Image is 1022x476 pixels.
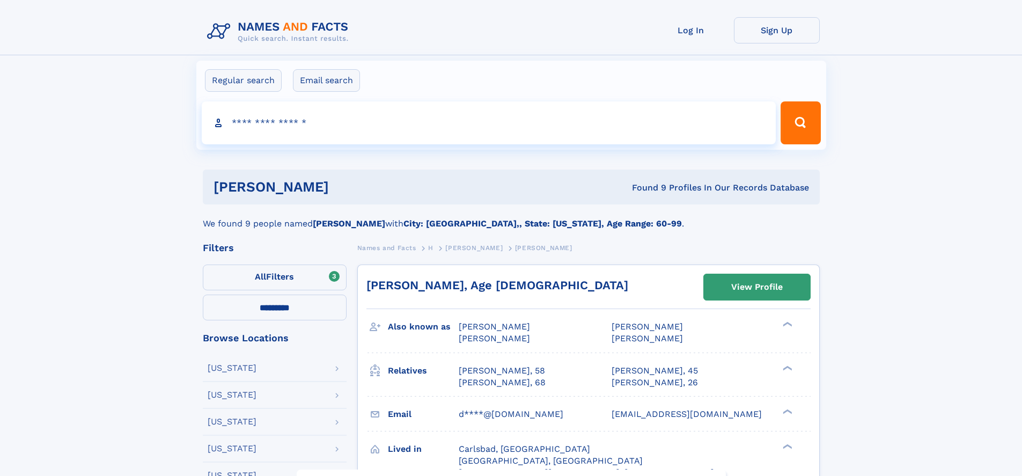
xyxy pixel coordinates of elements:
[780,408,793,415] div: ❯
[780,443,793,450] div: ❯
[388,405,459,423] h3: Email
[459,444,590,454] span: Carlsbad, [GEOGRAPHIC_DATA]
[445,244,503,252] span: [PERSON_NAME]
[203,204,820,230] div: We found 9 people named with .
[445,241,503,254] a: [PERSON_NAME]
[313,218,385,229] b: [PERSON_NAME]
[203,243,347,253] div: Filters
[366,279,628,292] a: [PERSON_NAME], Age [DEMOGRAPHIC_DATA]
[780,321,793,328] div: ❯
[612,365,698,377] a: [PERSON_NAME], 45
[612,377,698,389] a: [PERSON_NAME], 26
[202,101,776,144] input: search input
[459,333,530,343] span: [PERSON_NAME]
[648,17,734,43] a: Log In
[388,318,459,336] h3: Also known as
[357,241,416,254] a: Names and Facts
[780,364,793,371] div: ❯
[208,418,256,426] div: [US_STATE]
[208,444,256,453] div: [US_STATE]
[208,391,256,399] div: [US_STATE]
[428,244,433,252] span: H
[203,17,357,46] img: Logo Names and Facts
[734,17,820,43] a: Sign Up
[203,333,347,343] div: Browse Locations
[612,409,762,419] span: [EMAIL_ADDRESS][DOMAIN_NAME]
[781,101,820,144] button: Search Button
[428,241,433,254] a: H
[612,321,683,332] span: [PERSON_NAME]
[205,69,282,92] label: Regular search
[208,364,256,372] div: [US_STATE]
[459,365,545,377] a: [PERSON_NAME], 58
[459,377,546,389] a: [PERSON_NAME], 68
[515,244,572,252] span: [PERSON_NAME]
[459,321,530,332] span: [PERSON_NAME]
[459,456,643,466] span: [GEOGRAPHIC_DATA], [GEOGRAPHIC_DATA]
[255,272,266,282] span: All
[203,265,347,290] label: Filters
[293,69,360,92] label: Email search
[612,333,683,343] span: [PERSON_NAME]
[403,218,682,229] b: City: [GEOGRAPHIC_DATA],, State: [US_STATE], Age Range: 60-99
[214,180,481,194] h1: [PERSON_NAME]
[704,274,810,300] a: View Profile
[480,182,809,194] div: Found 9 Profiles In Our Records Database
[388,362,459,380] h3: Relatives
[731,275,783,299] div: View Profile
[388,440,459,458] h3: Lived in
